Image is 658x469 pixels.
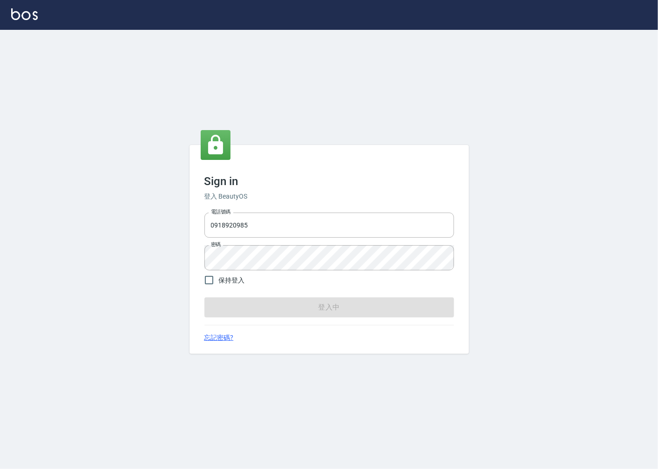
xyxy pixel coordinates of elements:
label: 密碼 [211,241,221,248]
span: 保持登入 [219,276,245,285]
a: 忘記密碼? [204,333,234,343]
h3: Sign in [204,175,454,188]
img: Logo [11,8,38,20]
h6: 登入 BeautyOS [204,192,454,201]
label: 電話號碼 [211,208,231,215]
